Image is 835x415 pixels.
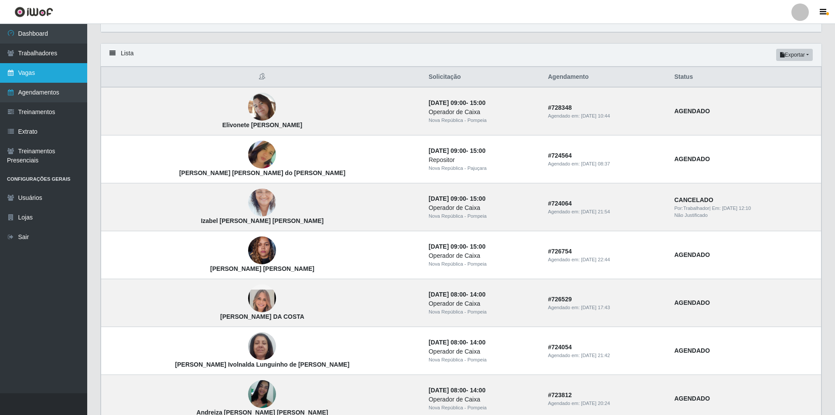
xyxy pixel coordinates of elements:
[548,112,664,120] div: Agendado em:
[674,347,710,354] strong: AGENDADO
[429,165,538,172] div: Nova República - Pajuçara
[429,195,466,202] time: [DATE] 09:00
[470,99,486,106] time: 15:00
[429,347,538,356] div: Operador de Caixa
[470,291,486,298] time: 14:00
[581,353,610,358] time: [DATE] 21:42
[548,208,664,216] div: Agendado em:
[248,93,276,121] img: Elivonete Bezerra Constancio
[248,278,276,319] img: SIDNEYA REJANE VIANA DA COSTA
[14,7,53,17] img: CoreUI Logo
[429,260,538,268] div: Nova República - Pompeia
[470,243,486,250] time: 15:00
[548,391,572,398] strong: # 723812
[548,304,664,311] div: Agendado em:
[470,339,486,346] time: 14:00
[429,203,538,213] div: Operador de Caixa
[429,99,485,106] strong: -
[470,147,486,154] time: 15:00
[429,155,538,165] div: Repositor
[248,178,276,228] img: Izabel Cristina da Silva Santos
[429,251,538,260] div: Operador de Caixa
[248,232,276,269] img: Ruth da Silva Cunha
[222,121,303,128] strong: Elivonete [PERSON_NAME]
[429,395,538,404] div: Operador de Caixa
[429,387,466,394] time: [DATE] 08:00
[429,213,538,220] div: Nova República - Pompeia
[429,339,466,346] time: [DATE] 08:00
[548,400,664,407] div: Agendado em:
[175,361,350,368] strong: [PERSON_NAME] Ivolnalda Lunguinho de [PERSON_NAME]
[429,147,485,154] strong: -
[548,248,572,255] strong: # 726754
[429,195,485,202] strong: -
[548,352,664,359] div: Agendado em:
[429,308,538,316] div: Nova República - Pompeia
[548,344,572,351] strong: # 724054
[248,328,276,365] img: Maria Ivolnalda Lunguinho de Medeiros Galdino
[179,169,345,176] strong: [PERSON_NAME] [PERSON_NAME] do [PERSON_NAME]
[470,195,486,202] time: 15:00
[548,152,572,159] strong: # 724564
[429,299,538,308] div: Operador de Caixa
[674,196,713,203] strong: CANCELADO
[674,206,709,211] span: Por: Trabalhador
[548,160,664,168] div: Agendado em:
[429,147,466,154] time: [DATE] 09:00
[220,313,304,320] strong: [PERSON_NAME] DA COSTA
[423,67,543,88] th: Solicitação
[429,243,466,250] time: [DATE] 09:00
[674,251,710,258] strong: AGENDADO
[722,206,751,211] time: [DATE] 12:10
[581,401,610,406] time: [DATE] 20:24
[429,108,538,117] div: Operador de Caixa
[548,256,664,263] div: Agendado em:
[581,257,610,262] time: [DATE] 22:44
[548,104,572,111] strong: # 728348
[429,117,538,124] div: Nova República - Pompeia
[674,212,816,219] div: Não Justificado
[210,265,314,272] strong: [PERSON_NAME] [PERSON_NAME]
[776,49,813,61] button: Exportar
[429,291,466,298] time: [DATE] 08:00
[543,67,669,88] th: Agendamento
[429,387,485,394] strong: -
[429,291,485,298] strong: -
[674,155,710,162] strong: AGENDADO
[248,130,276,180] img: Joana Maria do Nascimento Catarino
[548,200,572,207] strong: # 724064
[674,299,710,306] strong: AGENDADO
[581,113,610,118] time: [DATE] 10:44
[429,404,538,412] div: Nova República - Pompeia
[429,356,538,364] div: Nova República - Pompeia
[581,209,610,214] time: [DATE] 21:54
[581,161,610,166] time: [DATE] 08:37
[101,44,821,67] div: Lista
[248,380,276,408] img: Andreiza Alves de Moura
[429,243,485,250] strong: -
[201,217,324,224] strong: Izabel [PERSON_NAME] [PERSON_NAME]
[429,339,485,346] strong: -
[548,296,572,303] strong: # 726529
[429,99,466,106] time: [DATE] 09:00
[674,395,710,402] strong: AGENDADO
[470,387,486,394] time: 14:00
[581,305,610,310] time: [DATE] 17:43
[674,108,710,115] strong: AGENDADO
[674,205,816,212] div: | Em:
[669,67,821,88] th: Status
